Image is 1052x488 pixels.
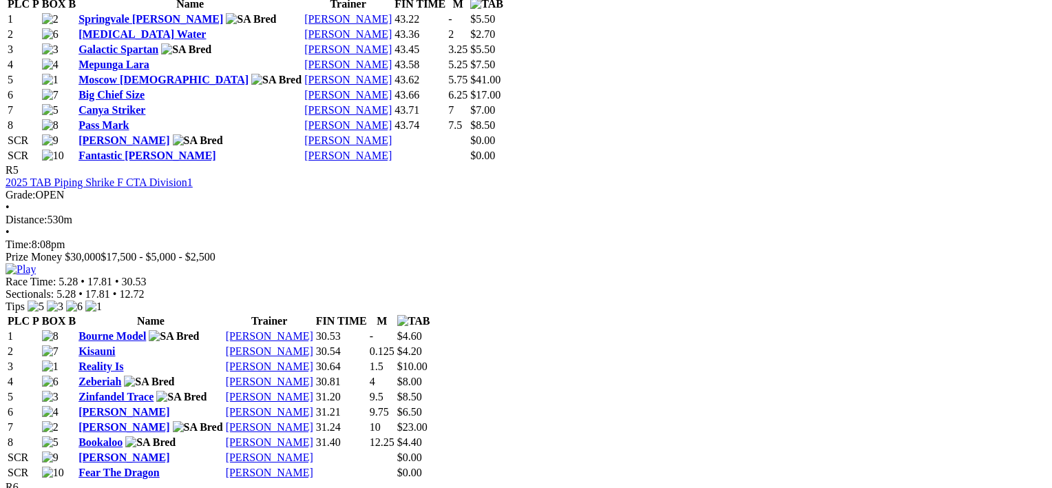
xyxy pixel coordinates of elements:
a: [PERSON_NAME] [226,436,313,448]
span: 30.53 [122,276,147,287]
a: [PERSON_NAME] [78,134,169,146]
span: 5.28 [59,276,78,287]
span: • [78,288,83,300]
a: Springvale [PERSON_NAME] [78,13,223,25]
span: 12.72 [119,288,144,300]
span: 17.81 [85,288,110,300]
img: SA Bred [173,421,223,434]
a: Mepunga Lara [78,59,149,70]
td: 6 [7,88,40,102]
span: Time: [6,238,32,250]
img: 6 [42,28,59,41]
span: $7.50 [470,59,495,70]
text: 5.75 [448,74,467,85]
span: $5.50 [470,43,495,55]
span: $5.50 [470,13,495,25]
img: 8 [42,119,59,132]
span: • [81,276,85,287]
text: 0.125 [370,345,394,357]
a: [PERSON_NAME] [226,391,313,403]
span: • [6,226,10,238]
div: OPEN [6,189,1036,201]
td: 5 [7,73,40,87]
span: • [113,288,117,300]
span: BOX [42,315,66,327]
img: 8 [42,330,59,343]
td: SCR [7,451,40,465]
th: Trainer [225,314,314,328]
img: 5 [42,104,59,116]
span: $41.00 [470,74,501,85]
a: [PERSON_NAME] [78,451,169,463]
td: 31.24 [315,420,368,434]
a: 2025 TAB Piping Shrike F CTA Division1 [6,176,193,188]
img: 3 [42,43,59,56]
a: [PERSON_NAME] [226,421,313,433]
img: 2 [42,13,59,26]
td: 31.21 [315,405,368,419]
a: [PERSON_NAME] [78,421,169,433]
div: 530m [6,214,1036,226]
span: $0.00 [397,451,422,463]
span: PLC [8,315,30,327]
td: 3 [7,43,40,57]
text: 2 [448,28,454,40]
span: $8.50 [397,391,422,403]
span: Tips [6,301,25,312]
img: 5 [28,301,44,313]
img: 3 [47,301,63,313]
span: $8.50 [470,119,495,131]
a: [PERSON_NAME] [304,89,392,101]
span: $4.40 [397,436,422,448]
td: 8 [7,119,40,132]
a: [PERSON_NAME] [304,59,392,70]
th: FIN TIME [315,314,368,328]
td: 43.45 [394,43,446,57]
a: Pass Mark [78,119,129,131]
img: SA Bred [149,330,199,343]
a: Galactic Spartan [78,43,158,55]
span: $0.00 [397,467,422,478]
a: [PERSON_NAME] [304,43,392,55]
td: 4 [7,58,40,72]
td: 8 [7,436,40,449]
span: $0.00 [470,134,495,146]
text: 7.5 [448,119,462,131]
text: 9.5 [370,391,383,403]
img: SA Bred [156,391,207,403]
td: 43.62 [394,73,446,87]
td: 31.20 [315,390,368,404]
a: [PERSON_NAME] [78,406,169,418]
div: Prize Money $30,000 [6,251,1036,263]
th: Name [78,314,224,328]
td: 2 [7,345,40,358]
a: Moscow [DEMOGRAPHIC_DATA] [78,74,249,85]
a: [PERSON_NAME] [226,406,313,418]
span: $4.60 [397,330,422,342]
a: [PERSON_NAME] [304,13,392,25]
span: Distance: [6,214,47,225]
td: 43.58 [394,58,446,72]
span: $17.00 [470,89,501,101]
span: Sectionals: [6,288,54,300]
span: • [6,201,10,213]
a: [PERSON_NAME] [226,451,313,463]
a: Fear The Dragon [78,467,160,478]
span: $0.00 [470,150,495,161]
span: $4.20 [397,345,422,357]
a: [PERSON_NAME] [226,360,313,372]
span: B [68,315,76,327]
img: 7 [42,89,59,101]
text: 12.25 [370,436,394,448]
img: 6 [66,301,83,313]
td: 6 [7,405,40,419]
img: 10 [42,150,64,162]
span: $2.70 [470,28,495,40]
img: SA Bred [226,13,276,26]
img: 4 [42,406,59,418]
a: Canya Striker [78,104,145,116]
a: Kisauni [78,345,115,357]
span: 5.28 [56,288,76,300]
img: 10 [42,467,64,479]
span: R5 [6,164,19,176]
